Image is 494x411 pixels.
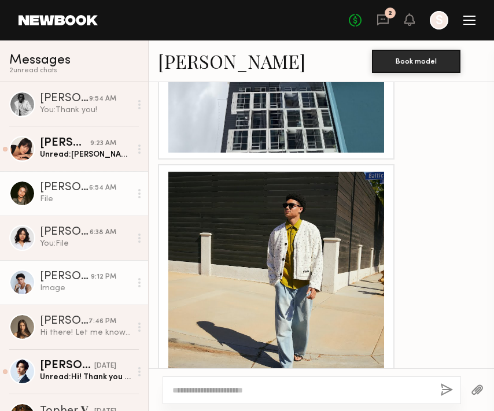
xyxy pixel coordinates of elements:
div: You: File [40,238,131,249]
div: [PERSON_NAME] [40,271,91,283]
div: 9:23 AM [90,138,116,149]
div: 2 [388,10,392,17]
div: File [40,194,131,205]
a: 2 [377,13,389,28]
div: [DATE] [94,361,116,372]
div: 9:54 AM [89,94,116,105]
div: Image [40,283,131,294]
div: Hi there! Let me know if you have any news:) [40,327,131,338]
span: Messages [9,54,71,67]
button: Book model [372,50,460,73]
div: [PERSON_NAME] [40,182,89,194]
div: [PERSON_NAME] [40,227,90,238]
div: Unread: Hi! Thank you for reaching out. I’d love to submit. [40,372,131,383]
div: [PERSON_NAME] [40,316,89,327]
a: Book model [372,55,460,65]
div: 7:46 PM [89,316,116,327]
a: [PERSON_NAME] [158,49,305,73]
div: [PERSON_NAME] [40,360,94,372]
div: 6:38 AM [90,227,116,238]
div: You: Thank you! [40,105,131,116]
div: Unread: [PERSON_NAME]! Yes, i’m available and interested, am I too late to be an option? [40,149,131,160]
div: 9:12 PM [91,272,116,283]
div: 6:54 AM [89,183,116,194]
div: [PERSON_NAME] [40,93,89,105]
a: S [430,11,448,29]
div: [PERSON_NAME] [40,138,90,149]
